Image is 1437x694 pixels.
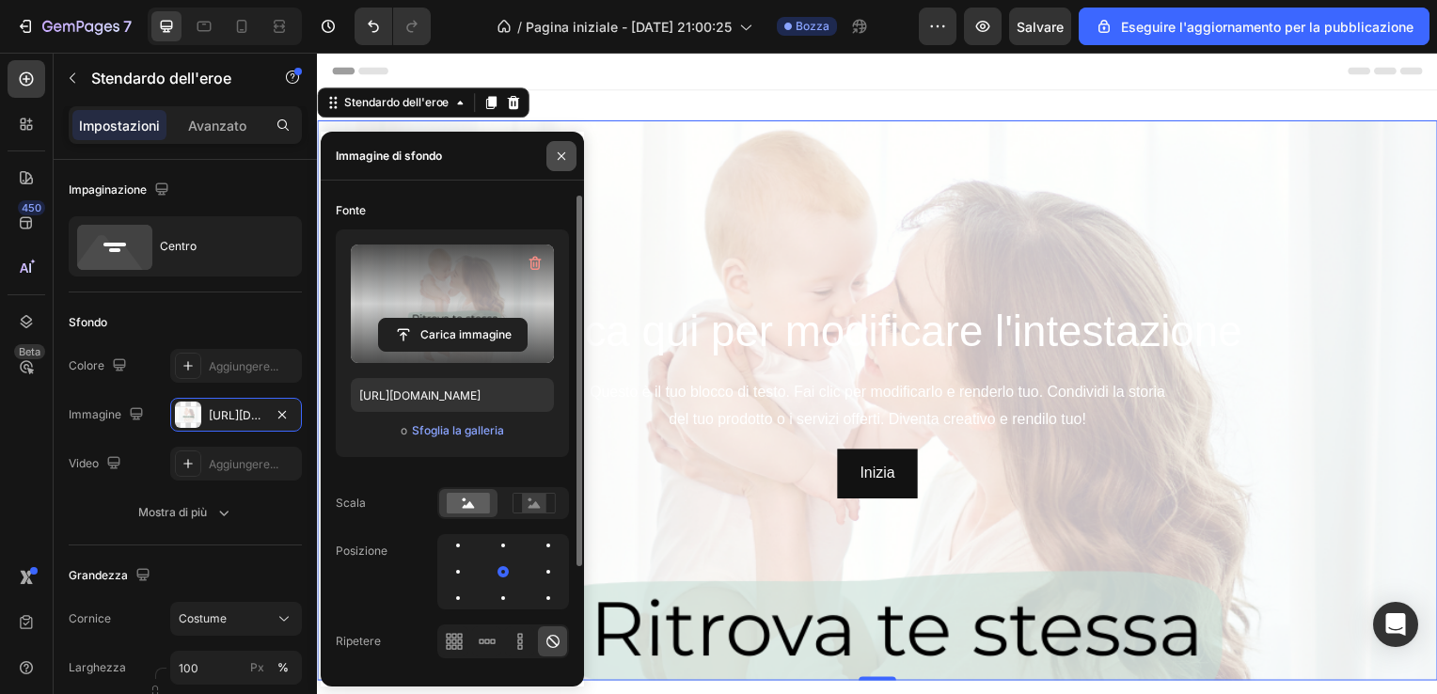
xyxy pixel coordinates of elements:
[24,42,136,59] div: Stendardo dell'eroe
[69,496,302,529] button: Mostra di più
[412,422,504,439] font: Sfoglia la galleria
[336,543,387,560] font: Posizione
[138,504,207,521] font: Mostra di più
[209,456,297,473] div: Aggiungere...
[546,411,581,438] div: Inizia
[69,610,111,627] label: Cornice
[69,357,104,374] font: Colore
[188,116,246,135] p: Avanzato
[79,116,160,135] p: Impostazioni
[69,406,121,423] font: Immagine
[351,378,554,412] input: https://example.com/image.jpg
[401,419,407,442] span: o
[272,656,294,679] button: Px
[69,455,99,472] font: Video
[69,314,107,331] font: Sfondo
[209,407,263,424] div: [URL][DOMAIN_NAME]
[524,400,604,450] button: Inizia
[1121,17,1413,37] font: Eseguire l'aggiornamento per la pubblicazione
[277,659,289,676] div: %
[796,18,829,35] span: Bozza
[317,53,1437,694] iframe: Design area
[1079,8,1429,45] button: Eseguire l'aggiornamento per la pubblicazione
[355,8,431,45] div: Annulla/Ripeti
[1373,602,1418,647] div: Apri Intercom Messenger
[517,17,522,37] span: /
[179,610,227,627] span: Costume
[91,67,251,89] p: Hero Banner
[336,148,442,165] font: Immagine di sfondo
[336,202,366,219] font: Fonte
[336,633,381,650] font: Ripetere
[160,225,275,268] div: Centro
[336,495,366,512] font: Scala
[1009,8,1071,45] button: Salvare
[209,358,297,375] div: Aggiungere...
[123,15,132,38] p: 7
[69,659,126,676] label: Larghezza
[378,318,528,352] button: Carica immagine
[18,200,45,215] div: 450
[170,602,302,636] button: Costume
[526,17,732,37] span: Pagina iniziale - [DATE] 21:00:25
[1017,19,1064,35] span: Salvare
[245,656,268,679] button: %
[14,344,45,359] div: Beta
[411,421,505,440] button: Sfoglia la galleria
[8,8,140,45] button: 7
[250,659,264,676] font: Px
[69,181,147,198] font: Impaginazione
[170,651,302,685] input: Px%
[69,567,128,584] font: Grandezza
